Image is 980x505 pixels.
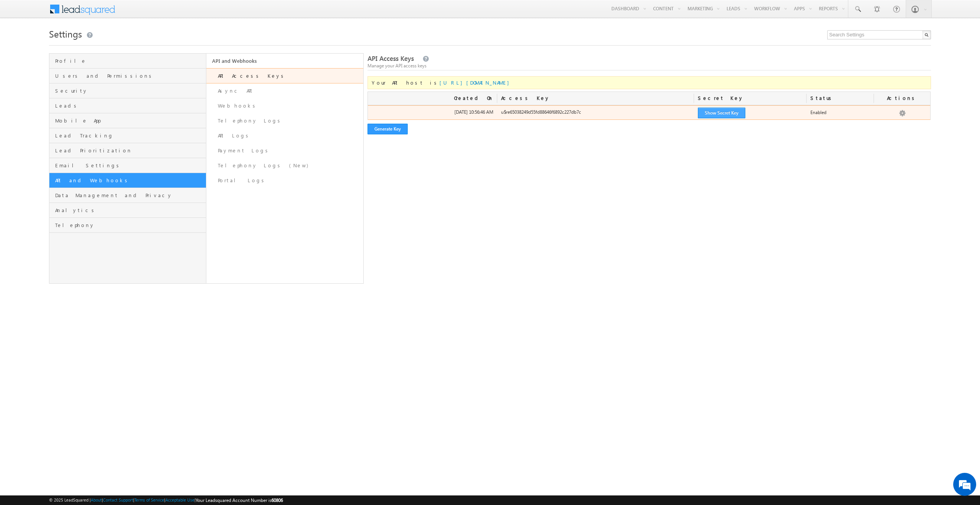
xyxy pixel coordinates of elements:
[807,92,874,105] div: Status
[206,143,363,158] a: Payment Logs
[368,109,497,119] div: [DATE] 10:56:46 AM
[49,218,206,233] a: Telephony
[55,57,204,64] span: Profile
[694,92,807,105] div: Secret Key
[103,497,133,502] a: Contact Support
[49,188,206,203] a: Data Management and Privacy
[439,79,513,86] a: [URL][DOMAIN_NAME]
[49,28,82,40] span: Settings
[55,177,204,184] span: API and Webhooks
[49,143,206,158] a: Lead Prioritization
[40,40,129,50] div: Chat with us now
[55,207,204,214] span: Analytics
[49,497,283,504] span: © 2025 LeadSquared | | | | |
[134,497,164,502] a: Terms of Service
[104,236,139,246] em: Start Chat
[49,98,206,113] a: Leads
[367,124,408,134] button: Generate Key
[49,173,206,188] a: API and Webhooks
[55,72,204,79] span: Users and Permissions
[55,222,204,229] span: Telephony
[271,497,283,503] span: 60806
[368,92,497,105] div: Created On
[91,497,102,502] a: About
[55,162,204,169] span: Email Settings
[206,113,363,128] a: Telephony Logs
[367,54,414,63] span: API Access Keys
[49,113,206,128] a: Mobile App
[126,4,144,22] div: Minimize live chat window
[49,69,206,83] a: Users and Permissions
[497,109,694,119] div: u$re65038249d55fd88646f6892c227db7c
[196,497,283,503] span: Your Leadsquared Account Number is
[206,83,363,98] a: Async API
[206,54,363,68] a: API and Webhooks
[206,68,363,83] a: API Access Keys
[49,83,206,98] a: Security
[807,109,874,119] div: Enabled
[49,128,206,143] a: Lead Tracking
[49,54,206,69] a: Profile
[49,158,206,173] a: Email Settings
[55,87,204,94] span: Security
[55,192,204,199] span: Data Management and Privacy
[206,128,363,143] a: API Logs
[55,117,204,124] span: Mobile App
[206,98,363,113] a: Webhooks
[55,132,204,139] span: Lead Tracking
[874,92,930,105] div: Actions
[55,147,204,154] span: Lead Prioritization
[10,71,140,229] textarea: Type your message and hit 'Enter'
[55,102,204,109] span: Leads
[698,108,745,118] button: Show Secret Key
[165,497,194,502] a: Acceptable Use
[827,30,931,39] input: Search Settings
[13,40,32,50] img: d_60004797649_company_0_60004797649
[367,62,931,69] div: Manage your API access keys
[372,79,513,86] span: Your API host is
[206,173,363,188] a: Portal Logs
[497,92,694,105] div: Access Key
[49,203,206,218] a: Analytics
[206,158,363,173] a: Telephony Logs (New)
